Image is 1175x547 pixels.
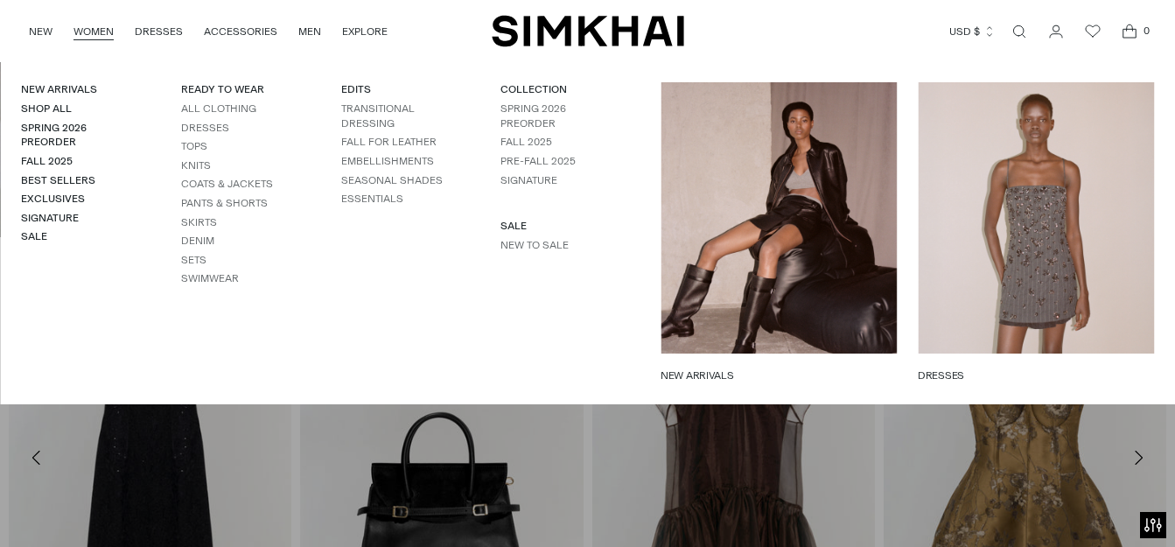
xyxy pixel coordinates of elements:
span: 0 [1138,23,1154,39]
a: NEW [29,12,52,51]
a: Open search modal [1002,14,1037,49]
a: Open cart modal [1112,14,1147,49]
a: SIMKHAI [492,14,684,48]
a: EXPLORE [342,12,388,51]
a: ACCESSORIES [204,12,277,51]
a: Go to the account page [1039,14,1074,49]
a: MEN [298,12,321,51]
a: Wishlist [1075,14,1110,49]
a: DRESSES [135,12,183,51]
a: WOMEN [73,12,114,51]
button: USD $ [949,12,996,51]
